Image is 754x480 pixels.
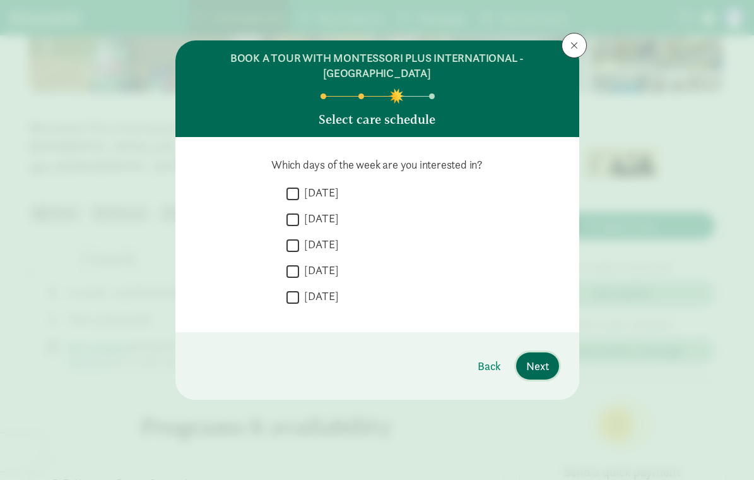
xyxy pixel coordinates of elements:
[299,185,339,200] label: [DATE]
[299,211,339,226] label: [DATE]
[478,357,501,375] span: Back
[299,263,339,278] label: [DATE]
[516,352,559,380] button: Next
[299,237,339,252] label: [DATE]
[468,352,511,380] button: Back
[299,289,339,304] label: [DATE]
[526,357,549,375] span: Next
[319,112,435,127] h5: Select care schedule
[196,51,559,81] h6: BOOK A TOUR WITH MONTESSORI PLUS INTERNATIONAL - [GEOGRAPHIC_DATA]
[196,157,559,172] p: Which days of the week are you interested in?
